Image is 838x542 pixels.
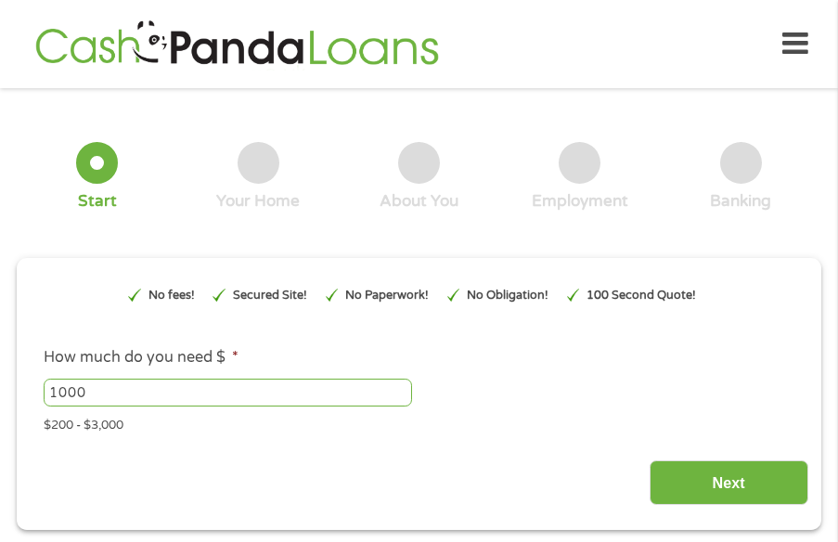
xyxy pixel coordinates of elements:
[650,460,808,506] input: Next
[44,410,794,435] div: $200 - $3,000
[216,191,300,212] div: Your Home
[78,191,117,212] div: Start
[710,191,771,212] div: Banking
[345,287,429,304] p: No Paperwork!
[233,287,307,304] p: Secured Site!
[30,18,444,71] img: GetLoanNow Logo
[380,191,458,212] div: About You
[467,287,548,304] p: No Obligation!
[148,287,195,304] p: No fees!
[532,191,628,212] div: Employment
[587,287,696,304] p: 100 Second Quote!
[44,348,239,368] label: How much do you need $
